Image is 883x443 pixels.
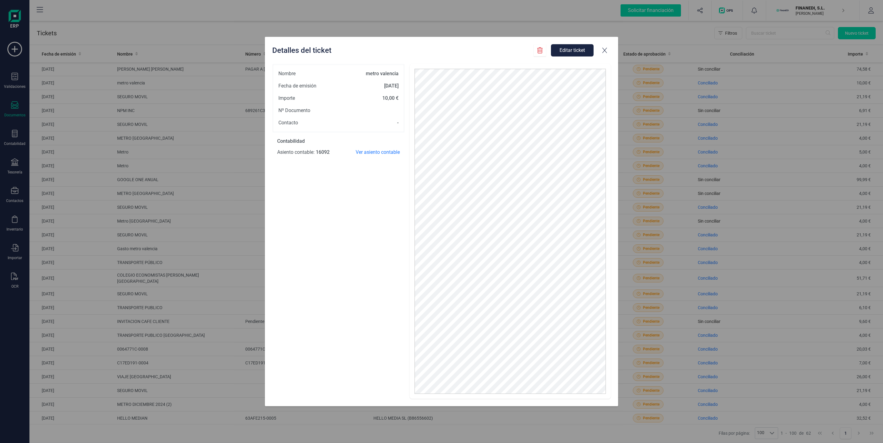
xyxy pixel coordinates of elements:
span: Ver asiento contable [356,149,400,156]
span: Detalles del ticket [272,45,331,55]
span: Fecha de emisión [278,82,316,90]
span: metro valencia [366,70,399,77]
span: Contacto [278,119,298,126]
span: 16092 [316,149,330,156]
button: Editar ticket [551,44,594,56]
span: Nombre [278,70,296,77]
span: Contabilidad [277,138,400,145]
span: Importe [278,95,295,102]
span: Nº Documento [278,107,310,114]
span: - [397,119,399,126]
span: 10,00 € [382,95,399,102]
span: [DATE] [384,82,399,90]
span: Asiento contable : [277,149,315,156]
